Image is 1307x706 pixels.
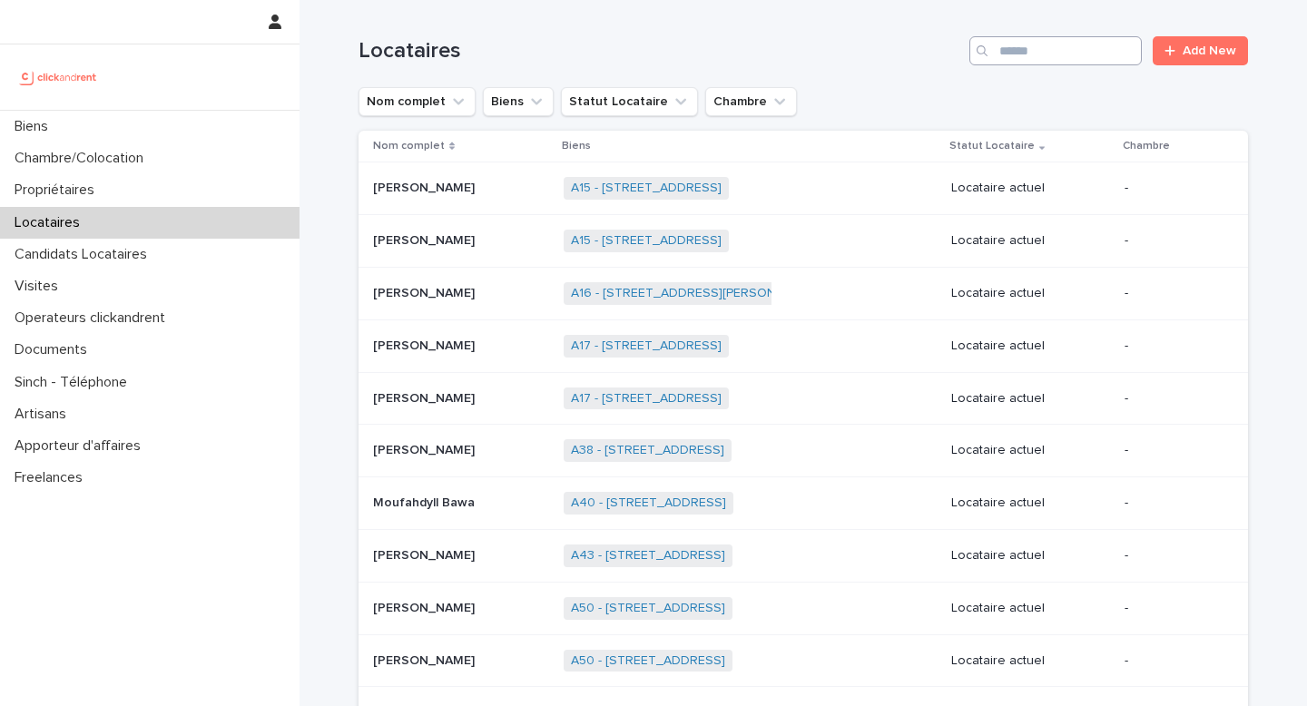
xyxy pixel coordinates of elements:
[1183,44,1236,57] span: Add New
[951,495,1110,511] p: Locataire actuel
[373,439,478,458] p: [PERSON_NAME]
[571,391,722,407] a: A17 - [STREET_ADDRESS]
[373,387,478,407] p: [PERSON_NAME]
[571,443,724,458] a: A38 - [STREET_ADDRESS]
[373,492,478,511] p: Moufahdyll Bawa
[1153,36,1248,65] a: Add New
[373,650,478,669] p: [PERSON_NAME]
[7,437,155,455] p: Apporteur d'affaires
[562,136,591,156] p: Biens
[7,309,180,327] p: Operateurs clickandrent
[359,529,1248,582] tr: [PERSON_NAME][PERSON_NAME] A43 - [STREET_ADDRESS] Locataire actuel-
[705,87,797,116] button: Chambre
[1125,443,1219,458] p: -
[7,181,109,199] p: Propriétaires
[1125,233,1219,249] p: -
[1125,653,1219,669] p: -
[373,597,478,616] p: [PERSON_NAME]
[1125,391,1219,407] p: -
[571,601,725,616] a: A50 - [STREET_ADDRESS]
[7,246,162,263] p: Candidats Locataires
[483,87,554,116] button: Biens
[7,406,81,423] p: Artisans
[1125,338,1219,354] p: -
[359,477,1248,530] tr: Moufahdyll BawaMoufahdyll Bawa A40 - [STREET_ADDRESS] Locataire actuel-
[1125,548,1219,564] p: -
[571,233,722,249] a: A15 - [STREET_ADDRESS]
[373,230,478,249] p: [PERSON_NAME]
[571,286,821,301] a: A16 - [STREET_ADDRESS][PERSON_NAME]
[561,87,698,116] button: Statut Locataire
[7,374,142,391] p: Sinch - Téléphone
[571,548,725,564] a: A43 - [STREET_ADDRESS]
[951,233,1110,249] p: Locataire actuel
[969,36,1142,65] input: Search
[951,391,1110,407] p: Locataire actuel
[359,319,1248,372] tr: [PERSON_NAME][PERSON_NAME] A17 - [STREET_ADDRESS] Locataire actuel-
[373,177,478,196] p: [PERSON_NAME]
[951,338,1110,354] p: Locataire actuel
[949,136,1035,156] p: Statut Locataire
[951,286,1110,301] p: Locataire actuel
[359,267,1248,319] tr: [PERSON_NAME][PERSON_NAME] A16 - [STREET_ADDRESS][PERSON_NAME] Locataire actuel-
[7,150,158,167] p: Chambre/Colocation
[373,282,478,301] p: [PERSON_NAME]
[951,601,1110,616] p: Locataire actuel
[951,653,1110,669] p: Locataire actuel
[7,469,97,486] p: Freelances
[951,443,1110,458] p: Locataire actuel
[15,59,103,95] img: UCB0brd3T0yccxBKYDjQ
[7,118,63,135] p: Biens
[359,215,1248,268] tr: [PERSON_NAME][PERSON_NAME] A15 - [STREET_ADDRESS] Locataire actuel-
[373,335,478,354] p: [PERSON_NAME]
[7,341,102,358] p: Documents
[359,38,962,64] h1: Locataires
[359,162,1248,215] tr: [PERSON_NAME][PERSON_NAME] A15 - [STREET_ADDRESS] Locataire actuel-
[571,495,726,511] a: A40 - [STREET_ADDRESS]
[1125,286,1219,301] p: -
[359,634,1248,687] tr: [PERSON_NAME][PERSON_NAME] A50 - [STREET_ADDRESS] Locataire actuel-
[1125,181,1219,196] p: -
[951,548,1110,564] p: Locataire actuel
[1125,495,1219,511] p: -
[1123,136,1170,156] p: Chambre
[571,653,725,669] a: A50 - [STREET_ADDRESS]
[359,372,1248,425] tr: [PERSON_NAME][PERSON_NAME] A17 - [STREET_ADDRESS] Locataire actuel-
[951,181,1110,196] p: Locataire actuel
[359,425,1248,477] tr: [PERSON_NAME][PERSON_NAME] A38 - [STREET_ADDRESS] Locataire actuel-
[359,582,1248,634] tr: [PERSON_NAME][PERSON_NAME] A50 - [STREET_ADDRESS] Locataire actuel-
[373,544,478,564] p: [PERSON_NAME]
[373,136,445,156] p: Nom complet
[7,214,94,231] p: Locataires
[7,278,73,295] p: Visites
[571,338,722,354] a: A17 - [STREET_ADDRESS]
[359,87,476,116] button: Nom complet
[1125,601,1219,616] p: -
[571,181,722,196] a: A15 - [STREET_ADDRESS]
